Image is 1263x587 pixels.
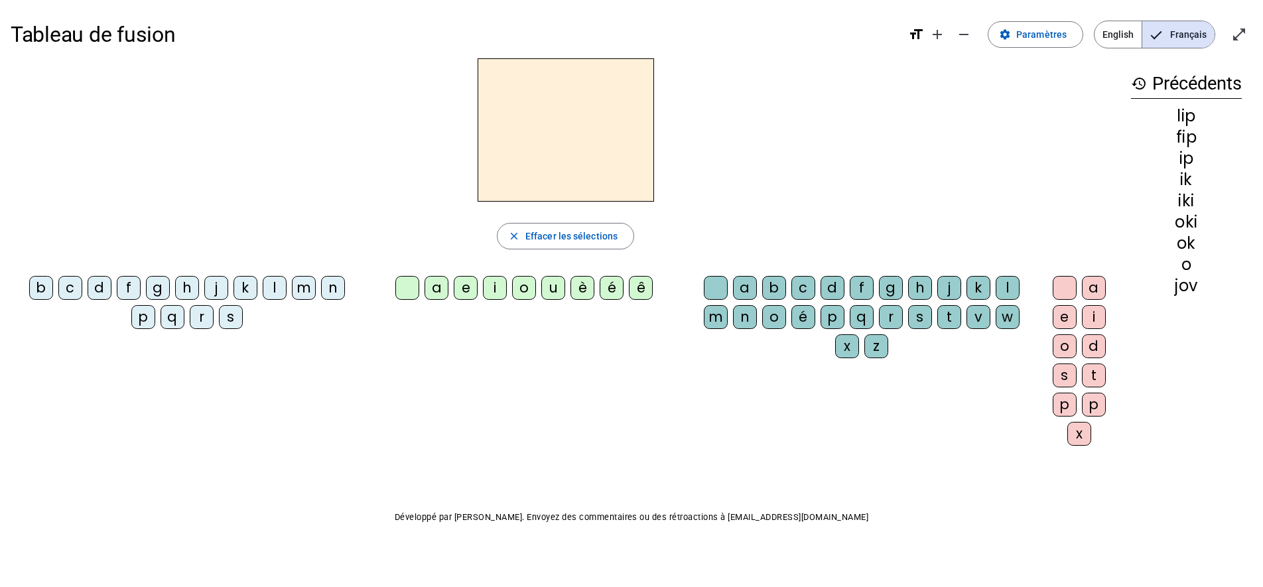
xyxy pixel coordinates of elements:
div: f [850,276,874,300]
div: p [821,305,844,329]
div: oki [1131,214,1242,230]
button: Augmenter la taille de la police [924,21,951,48]
mat-icon: history [1131,76,1147,92]
div: o [1053,334,1077,358]
div: jov [1131,278,1242,294]
div: o [512,276,536,300]
mat-icon: close [508,230,520,242]
div: p [131,305,155,329]
div: l [996,276,1020,300]
div: r [190,305,214,329]
div: d [88,276,111,300]
button: Effacer les sélections [497,223,634,249]
button: Diminuer la taille de la police [951,21,977,48]
div: o [762,305,786,329]
div: g [146,276,170,300]
div: a [425,276,448,300]
div: n [733,305,757,329]
div: r [879,305,903,329]
div: c [58,276,82,300]
div: v [966,305,990,329]
h1: Tableau de fusion [11,13,897,56]
div: q [161,305,184,329]
span: Paramètres [1016,27,1067,42]
div: ip [1131,151,1242,166]
div: i [1082,305,1106,329]
div: t [937,305,961,329]
div: t [1082,363,1106,387]
div: p [1082,393,1106,417]
div: ik [1131,172,1242,188]
span: Français [1142,21,1215,48]
div: b [762,276,786,300]
div: c [791,276,815,300]
div: ê [629,276,653,300]
mat-icon: settings [999,29,1011,40]
div: o [1131,257,1242,273]
mat-icon: format_size [908,27,924,42]
div: m [292,276,316,300]
div: f [117,276,141,300]
div: è [570,276,594,300]
mat-icon: open_in_full [1231,27,1247,42]
div: x [1067,422,1091,446]
div: d [1082,334,1106,358]
div: a [733,276,757,300]
h3: Précédents [1131,69,1242,99]
div: h [908,276,932,300]
div: b [29,276,53,300]
div: z [864,334,888,358]
div: k [233,276,257,300]
div: lip [1131,108,1242,124]
mat-button-toggle-group: Language selection [1094,21,1215,48]
span: English [1095,21,1142,48]
button: Paramètres [988,21,1083,48]
div: e [454,276,478,300]
div: j [937,276,961,300]
div: q [850,305,874,329]
div: e [1053,305,1077,329]
div: w [996,305,1020,329]
div: iki [1131,193,1242,209]
div: é [791,305,815,329]
div: s [908,305,932,329]
div: p [1053,393,1077,417]
p: Développé par [PERSON_NAME]. Envoyez des commentaires ou des rétroactions à [EMAIL_ADDRESS][DOMAI... [11,509,1252,525]
div: h [175,276,199,300]
div: m [704,305,728,329]
div: x [835,334,859,358]
div: ok [1131,235,1242,251]
div: g [879,276,903,300]
div: l [263,276,287,300]
button: Entrer en plein écran [1226,21,1252,48]
div: s [219,305,243,329]
div: k [966,276,990,300]
div: i [483,276,507,300]
div: é [600,276,624,300]
div: d [821,276,844,300]
span: Effacer les sélections [525,228,618,244]
div: j [204,276,228,300]
div: u [541,276,565,300]
div: n [321,276,345,300]
div: a [1082,276,1106,300]
mat-icon: add [929,27,945,42]
mat-icon: remove [956,27,972,42]
div: s [1053,363,1077,387]
div: fip [1131,129,1242,145]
